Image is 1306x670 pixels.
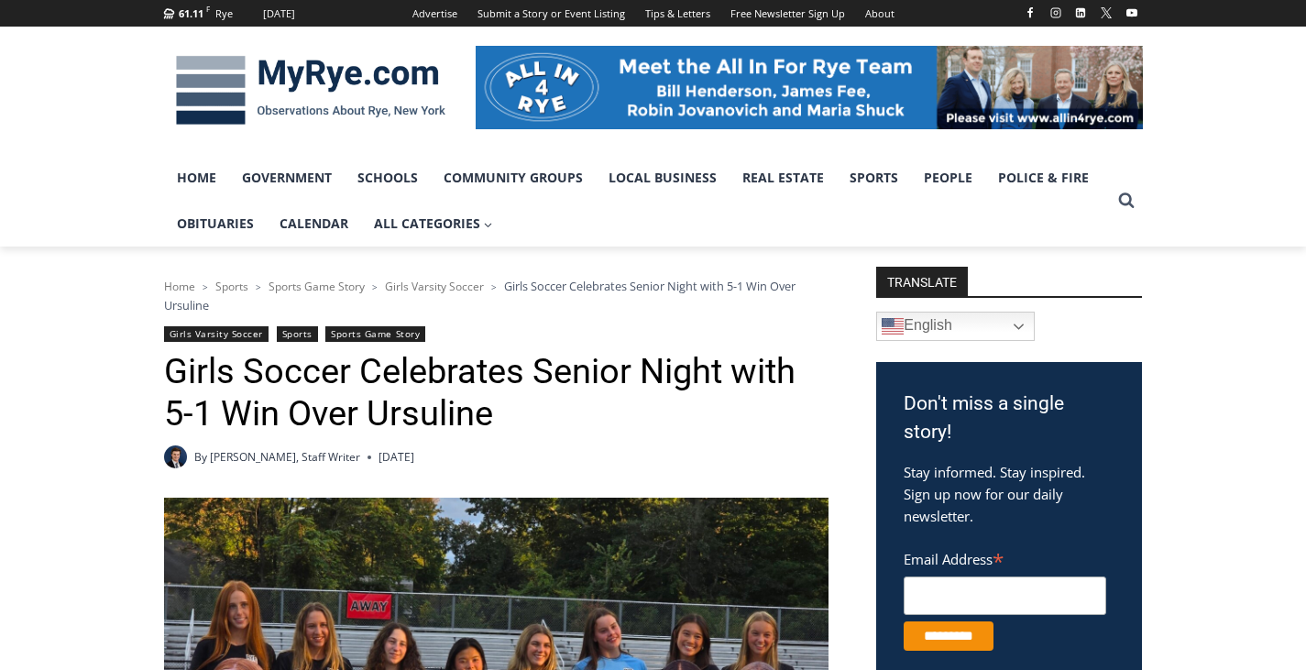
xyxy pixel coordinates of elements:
img: MyRye.com [164,43,457,138]
span: > [372,280,378,293]
a: Instagram [1045,2,1067,24]
h1: Girls Soccer Celebrates Senior Night with 5-1 Win Over Ursuline [164,351,829,434]
a: Sports [277,326,318,342]
a: Real Estate [730,155,837,201]
a: Government [229,155,345,201]
a: X [1095,2,1117,24]
a: Home [164,279,195,294]
a: Author image [164,445,187,468]
a: English [876,312,1035,341]
h3: Don't miss a single story! [904,390,1114,447]
time: [DATE] [379,448,414,466]
a: Community Groups [431,155,596,201]
img: en [882,315,904,337]
p: Stay informed. Stay inspired. Sign up now for our daily newsletter. [904,461,1114,527]
a: Linkedin [1070,2,1092,24]
a: Sports [215,279,248,294]
a: YouTube [1121,2,1143,24]
span: All Categories [374,214,493,234]
a: Sports Game Story [269,279,365,294]
a: People [911,155,985,201]
button: View Search Form [1110,184,1143,217]
span: > [491,280,497,293]
span: > [256,280,261,293]
strong: TRANSLATE [876,267,968,296]
div: Rye [215,5,233,22]
span: By [194,448,207,466]
a: Local Business [596,155,730,201]
div: [DATE] [263,5,295,22]
span: 61.11 [179,6,203,20]
a: Home [164,155,229,201]
a: Girls Varsity Soccer [385,279,484,294]
a: Calendar [267,201,361,247]
span: F [206,4,210,14]
a: Facebook [1019,2,1041,24]
a: Sports Game Story [325,326,425,342]
a: All Categories [361,201,506,247]
a: [PERSON_NAME], Staff Writer [210,449,360,465]
a: Obituaries [164,201,267,247]
nav: Primary Navigation [164,155,1110,247]
label: Email Address [904,541,1106,574]
span: Girls Soccer Celebrates Senior Night with 5-1 Win Over Ursuline [164,278,796,313]
a: Police & Fire [985,155,1102,201]
a: Schools [345,155,431,201]
nav: Breadcrumbs [164,277,829,314]
a: Girls Varsity Soccer [164,326,269,342]
span: > [203,280,208,293]
a: Sports [837,155,911,201]
img: Charlie Morris headshot PROFESSIONAL HEADSHOT [164,445,187,468]
img: All in for Rye [476,46,1143,128]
